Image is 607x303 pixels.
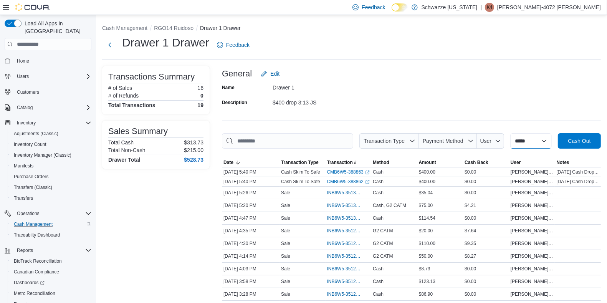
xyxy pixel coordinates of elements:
button: INB6W5-3512931 [327,239,370,248]
a: Transfers [11,194,36,203]
a: Inventory Count [11,140,50,149]
h4: Total Transactions [108,102,155,108]
a: Manifests [11,161,36,171]
span: Customers [17,89,39,95]
span: $75.00 [419,202,433,209]
span: [PERSON_NAME]-4072 [PERSON_NAME] [511,179,554,185]
span: K4 [487,3,493,12]
img: Cova [15,3,50,11]
div: $8.27 [463,252,509,261]
span: Cash Management [11,220,91,229]
span: Home [17,58,29,64]
a: BioTrack Reconciliation [11,257,65,266]
span: Inventory Count [11,140,91,149]
p: Sale [281,215,290,221]
span: [PERSON_NAME]-4072 [PERSON_NAME] [511,169,554,175]
span: [PERSON_NAME]-3735 Chance [511,190,554,196]
div: $0.00 [463,277,509,286]
button: Home [2,55,94,66]
h4: Drawer Total [108,157,141,163]
a: Dashboards [11,278,48,287]
a: Traceabilty Dashboard [11,230,63,240]
span: Amount [419,159,436,166]
div: $0.00 [463,264,509,273]
span: INB6W5-3513139 [327,202,362,209]
span: Catalog [14,103,91,112]
button: INB6W5-3513139 [327,201,370,210]
span: Method [373,159,389,166]
div: Karen-4072 Collazo [485,3,494,12]
span: Cash, G2 CATM [373,202,406,209]
div: [DATE] 4:30 PM [222,239,280,248]
button: Inventory [14,118,39,127]
div: [DATE] 4:47 PM [222,214,280,223]
button: INB6W5-3512950 [327,226,370,235]
span: INB6W5-3513007 [327,215,362,221]
span: Reports [14,246,91,255]
span: Cash [373,215,384,221]
p: Sale [281,253,290,259]
span: Cash [373,291,384,297]
span: Adjustments (Classic) [11,129,91,138]
button: Next [102,37,117,53]
button: BioTrack Reconciliation [8,256,94,267]
span: [PERSON_NAME]-3735 Chance [511,291,554,297]
button: Transfers [8,193,94,204]
h6: Total Non-Cash [108,147,146,153]
span: User [511,159,521,166]
span: $8.73 [419,266,430,272]
span: User [480,138,492,144]
span: $50.00 [419,253,433,259]
h3: General [222,69,252,78]
span: INB6W5-3512931 [327,240,362,247]
span: $114.54 [419,215,435,221]
button: Cash Management [102,25,147,31]
button: Cash Back [463,158,509,167]
span: $400.00 [419,169,435,175]
a: Home [14,56,32,66]
span: [PERSON_NAME]-3735 Chance [511,228,554,234]
p: Sale [281,190,290,196]
span: Dashboards [14,280,45,286]
span: Cash [373,169,384,175]
nav: An example of EuiBreadcrumbs [102,24,601,33]
div: $9.35 [463,239,509,248]
span: Metrc Reconciliation [14,290,55,296]
h4: $528.73 [184,157,203,163]
button: Inventory Manager (Classic) [8,150,94,161]
button: Payment Method [418,133,477,149]
p: Sale [281,291,290,297]
p: | [480,3,482,12]
input: This is a search bar. As you type, the results lower in the page will automatically filter. [222,133,353,149]
p: [PERSON_NAME]-4072 [PERSON_NAME] [497,3,601,12]
button: Date [222,158,280,167]
a: Customers [14,88,42,97]
span: INB6W5-3512818 [327,278,362,285]
span: INB6W5-3512950 [327,228,362,234]
span: [PERSON_NAME]-3735 Chance [511,215,554,221]
span: Transaction # [327,159,357,166]
a: Dashboards [8,277,94,288]
button: Edit [258,66,283,81]
span: $110.00 [419,240,435,247]
h6: # of Sales [108,85,132,91]
span: Payment Method [423,138,463,144]
span: Transfers (Classic) [14,184,52,190]
div: $400 drop 3:13 JS [273,96,375,106]
button: Notes [555,158,601,167]
span: Cash [373,278,384,285]
span: Purchase Orders [14,174,49,180]
span: Date [223,159,233,166]
p: Sale [281,202,290,209]
span: Canadian Compliance [14,269,59,275]
span: Operations [17,210,40,217]
button: INB6W5-3513165 [327,188,370,197]
div: $0.00 [463,177,509,186]
span: Inventory [17,120,36,126]
span: Cash [373,266,384,272]
p: $215.00 [184,147,203,153]
div: [DATE] 5:40 PM [222,167,280,177]
button: Manifests [8,161,94,171]
span: INB6W5-3512835 [327,266,362,272]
